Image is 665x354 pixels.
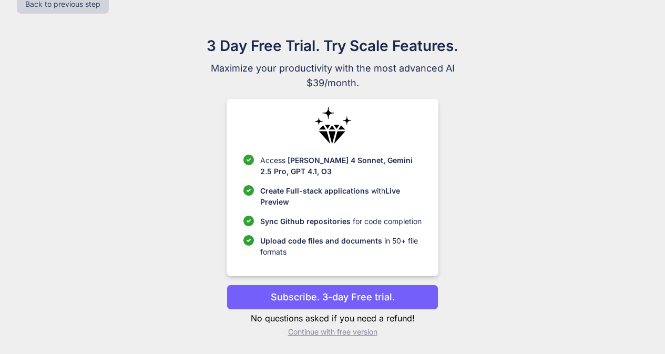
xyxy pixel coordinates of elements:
span: $39/month. [156,76,509,90]
button: Subscribe. 3-day Free trial. [227,285,438,310]
p: with [260,185,422,207]
span: Maximize your productivity with the most advanced AI [156,61,509,76]
span: Sync Github repositories [260,217,351,226]
p: in 50+ file formats [260,235,422,257]
p: No questions asked if you need a refund! [227,312,438,325]
img: checklist [243,185,254,196]
img: checklist [243,235,254,246]
span: [PERSON_NAME] 4 Sonnet, Gemini 2.5 Pro, GPT 4.1, O3 [260,156,413,176]
img: checklist [243,155,254,165]
p: for code completion [260,216,422,227]
h1: 3 Day Free Trial. Try Scale Features. [156,35,509,57]
p: Subscribe. 3-day Free trial. [271,290,395,304]
p: Access [260,155,422,177]
span: Upload code files and documents [260,236,382,245]
span: Create Full-stack applications [260,186,371,195]
p: Continue with free version [227,327,438,337]
img: checklist [243,216,254,226]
